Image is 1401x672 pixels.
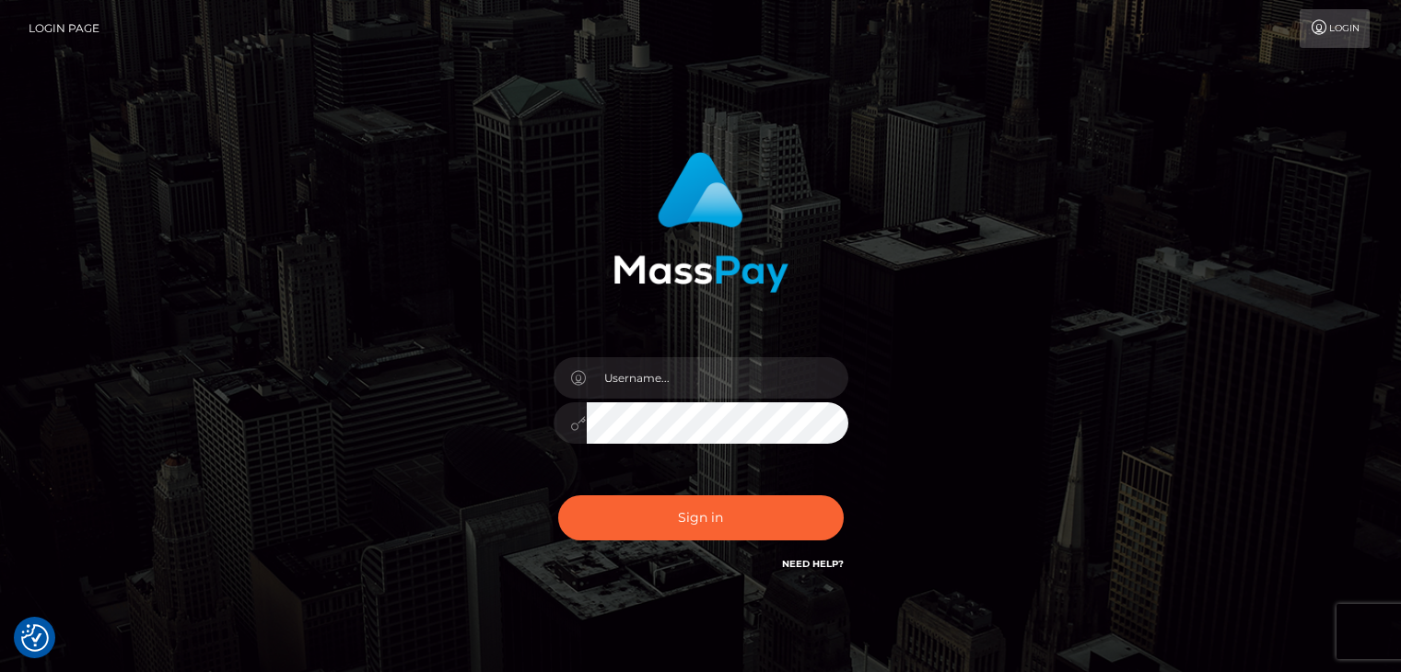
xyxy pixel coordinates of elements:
button: Sign in [558,495,844,540]
button: Consent Preferences [21,624,49,652]
a: Login Page [29,9,99,48]
img: MassPay Login [613,152,788,293]
a: Need Help? [782,558,844,570]
img: Revisit consent button [21,624,49,652]
a: Login [1300,9,1370,48]
input: Username... [587,357,848,399]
